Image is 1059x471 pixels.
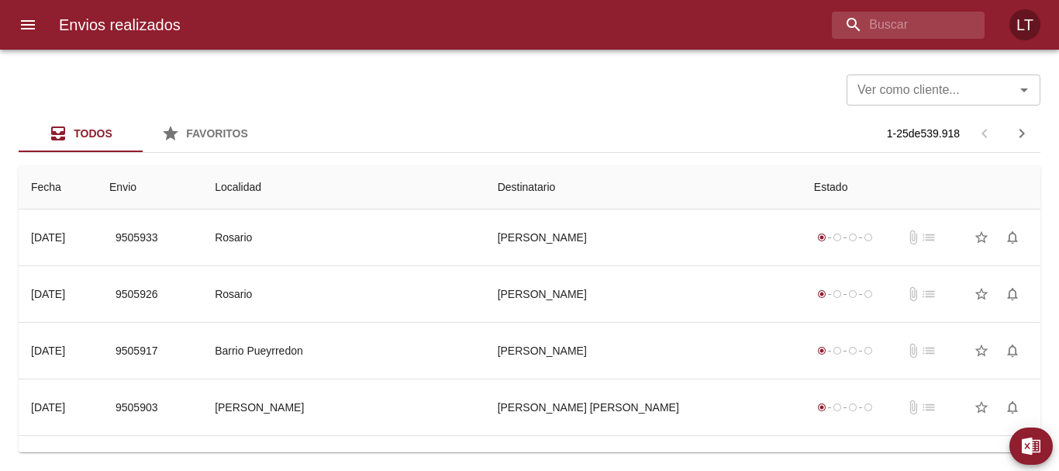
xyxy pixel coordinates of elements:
button: Activar notificaciones [997,279,1028,310]
span: radio_button_unchecked [864,289,873,299]
span: radio_button_checked [817,346,826,355]
span: star_border [974,400,989,415]
span: notifications_none [1005,230,1020,245]
td: [PERSON_NAME] [485,323,802,379]
td: Barrio Pueyrredon [202,323,485,379]
td: [PERSON_NAME] [485,266,802,322]
th: Destinatario [485,165,802,210]
span: radio_button_unchecked [864,403,873,412]
span: notifications_none [1005,286,1020,302]
span: 9505917 [116,341,158,361]
th: Estado [802,165,1040,210]
span: No tiene pedido asociado [921,286,937,302]
button: Abrir [1013,79,1035,101]
span: radio_button_unchecked [833,233,842,242]
span: No tiene pedido asociado [921,400,937,415]
span: radio_button_unchecked [848,346,857,355]
th: Localidad [202,165,485,210]
span: radio_button_checked [817,289,826,299]
div: [DATE] [31,345,65,357]
span: No tiene documentos adjuntos [905,286,921,302]
button: Agregar a favoritos [966,279,997,310]
span: radio_button_unchecked [848,289,857,299]
span: 9505903 [116,398,158,417]
span: Pagina anterior [966,126,1003,139]
h6: Envios realizados [59,12,181,37]
div: [DATE] [31,288,65,300]
td: [PERSON_NAME] [202,379,485,435]
div: [DATE] [31,231,65,244]
div: Generado [814,230,876,245]
span: star_border [974,230,989,245]
th: Fecha [19,165,97,210]
button: Agregar a favoritos [966,222,997,253]
button: 9505933 [109,223,164,252]
span: Todos [74,127,112,140]
button: Activar notificaciones [997,392,1028,423]
span: radio_button_unchecked [833,403,842,412]
input: buscar [832,12,958,39]
span: radio_button_unchecked [864,233,873,242]
span: notifications_none [1005,400,1020,415]
button: 9505926 [109,280,164,309]
span: radio_button_unchecked [833,346,842,355]
span: radio_button_unchecked [848,403,857,412]
span: 9505926 [116,285,158,304]
span: radio_button_checked [817,403,826,412]
button: 9505903 [109,393,164,422]
button: Agregar a favoritos [966,335,997,366]
span: No tiene documentos adjuntos [905,343,921,358]
td: Rosario [202,266,485,322]
span: radio_button_checked [817,233,826,242]
span: radio_button_unchecked [848,233,857,242]
span: No tiene pedido asociado [921,343,937,358]
button: menu [9,6,47,43]
button: Exportar Excel [1009,428,1053,465]
span: No tiene documentos adjuntos [905,400,921,415]
button: Agregar a favoritos [966,392,997,423]
span: notifications_none [1005,343,1020,358]
button: Activar notificaciones [997,335,1028,366]
span: radio_button_unchecked [864,346,873,355]
td: [PERSON_NAME] [485,210,802,265]
span: No tiene pedido asociado [921,230,937,245]
div: [DATE] [31,401,65,414]
div: LT [1009,9,1040,40]
p: 1 - 25 de 539.918 [887,126,960,141]
span: No tiene documentos adjuntos [905,230,921,245]
button: 9505917 [109,337,164,365]
span: 9505933 [116,228,158,248]
span: Favoritos [186,127,248,140]
span: star_border [974,286,989,302]
span: star_border [974,343,989,358]
td: [PERSON_NAME] [PERSON_NAME] [485,379,802,435]
button: Activar notificaciones [997,222,1028,253]
th: Envio [97,165,202,210]
td: Rosario [202,210,485,265]
div: Tabs Envios [19,115,267,152]
span: radio_button_unchecked [833,289,842,299]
